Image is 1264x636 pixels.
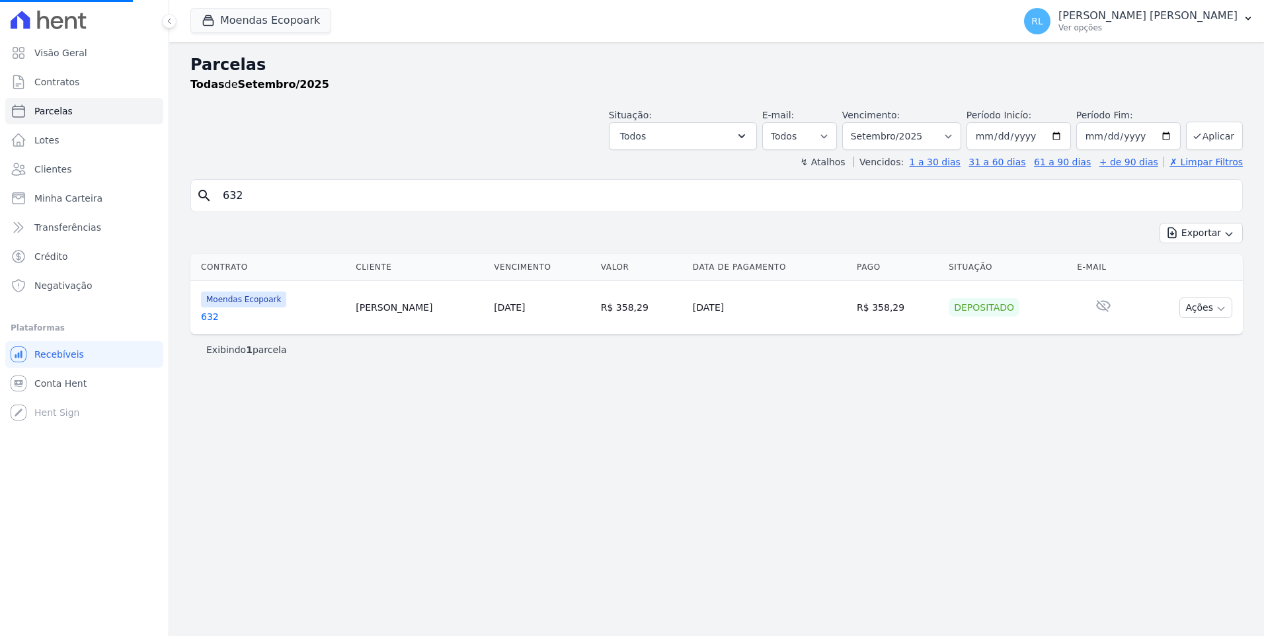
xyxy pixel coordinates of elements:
[1076,108,1181,122] label: Período Fim:
[5,127,163,153] a: Lotes
[34,250,68,263] span: Crédito
[800,157,845,167] label: ↯ Atalhos
[620,128,646,144] span: Todos
[5,156,163,182] a: Clientes
[968,157,1025,167] a: 31 a 60 dias
[1160,223,1243,243] button: Exportar
[5,214,163,241] a: Transferências
[34,377,87,390] span: Conta Hent
[246,344,253,355] b: 1
[851,254,943,281] th: Pago
[34,75,79,89] span: Contratos
[609,110,652,120] label: Situação:
[1072,254,1134,281] th: E-mail
[5,341,163,368] a: Recebíveis
[201,292,286,307] span: Moendas Ecopoark
[910,157,961,167] a: 1 a 30 dias
[190,53,1243,77] h2: Parcelas
[34,279,93,292] span: Negativação
[494,302,525,313] a: [DATE]
[190,77,329,93] p: de
[943,254,1072,281] th: Situação
[5,272,163,299] a: Negativação
[949,298,1019,317] div: Depositado
[489,254,596,281] th: Vencimento
[206,343,287,356] p: Exibindo parcela
[190,78,225,91] strong: Todas
[34,134,59,147] span: Lotes
[967,110,1031,120] label: Período Inicío:
[196,188,212,204] i: search
[1013,3,1264,40] button: RL [PERSON_NAME] [PERSON_NAME] Ver opções
[215,182,1237,209] input: Buscar por nome do lote ou do cliente
[1034,157,1091,167] a: 61 a 90 dias
[5,98,163,124] a: Parcelas
[688,254,851,281] th: Data de Pagamento
[842,110,900,120] label: Vencimento:
[1179,298,1232,318] button: Ações
[190,8,331,33] button: Moendas Ecopoark
[5,185,163,212] a: Minha Carteira
[1186,122,1243,150] button: Aplicar
[1058,9,1238,22] p: [PERSON_NAME] [PERSON_NAME]
[596,281,688,335] td: R$ 358,29
[5,243,163,270] a: Crédito
[1164,157,1243,167] a: ✗ Limpar Filtros
[1058,22,1238,33] p: Ver opções
[34,46,87,60] span: Visão Geral
[5,69,163,95] a: Contratos
[1031,17,1043,26] span: RL
[201,310,345,323] a: 632
[762,110,795,120] label: E-mail:
[34,104,73,118] span: Parcelas
[851,281,943,335] td: R$ 358,29
[11,320,158,336] div: Plataformas
[238,78,329,91] strong: Setembro/2025
[190,254,350,281] th: Contrato
[1099,157,1158,167] a: + de 90 dias
[5,40,163,66] a: Visão Geral
[853,157,904,167] label: Vencidos:
[609,122,757,150] button: Todos
[688,281,851,335] td: [DATE]
[34,348,84,361] span: Recebíveis
[596,254,688,281] th: Valor
[350,254,489,281] th: Cliente
[34,163,71,176] span: Clientes
[34,192,102,205] span: Minha Carteira
[350,281,489,335] td: [PERSON_NAME]
[5,370,163,397] a: Conta Hent
[34,221,101,234] span: Transferências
